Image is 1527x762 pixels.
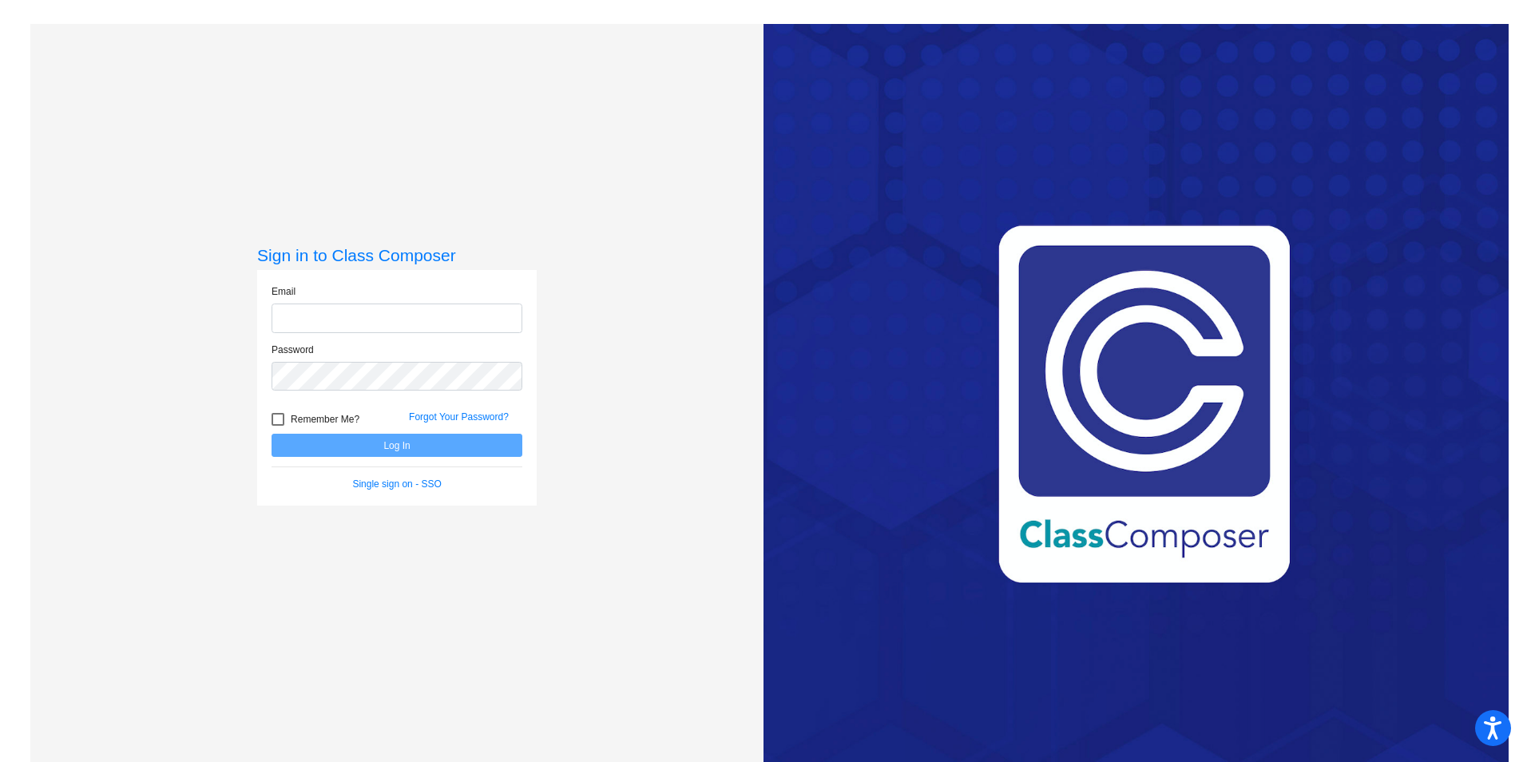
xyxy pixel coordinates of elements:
button: Log In [272,434,522,457]
label: Email [272,284,295,299]
a: Single sign on - SSO [352,478,441,490]
h3: Sign in to Class Composer [257,245,537,265]
a: Forgot Your Password? [409,411,509,423]
span: Remember Me? [291,410,359,429]
label: Password [272,343,314,357]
